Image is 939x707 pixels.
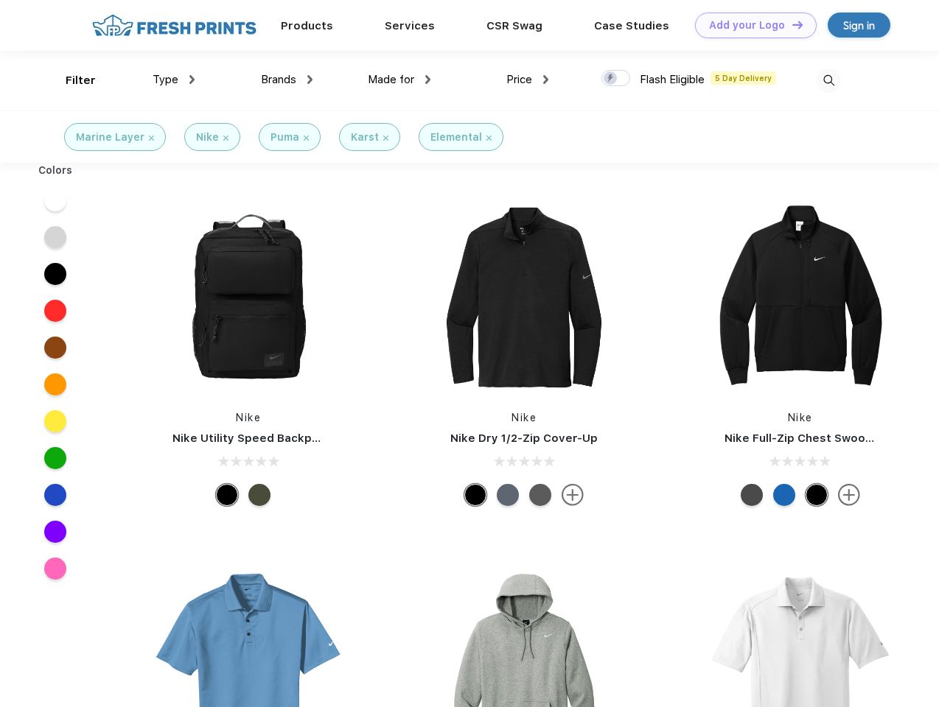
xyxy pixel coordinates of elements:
[702,200,898,395] img: func=resize&h=266
[788,412,813,423] a: Nike
[773,484,795,506] div: Royal
[270,130,299,145] div: Puma
[172,432,332,445] a: Nike Utility Speed Backpack
[248,484,270,506] div: Cargo Khaki
[792,21,803,29] img: DT
[189,75,195,84] img: dropdown.png
[27,163,84,178] div: Colors
[711,71,776,85] span: 5 Day Delivery
[562,484,584,506] img: more.svg
[464,484,486,506] div: Black
[385,19,435,32] a: Services
[307,75,313,84] img: dropdown.png
[425,75,430,84] img: dropdown.png
[843,17,875,34] div: Sign in
[506,73,532,86] span: Price
[486,136,492,141] img: filter_cancel.svg
[281,19,333,32] a: Products
[529,484,551,506] div: Black Heather
[196,130,219,145] div: Nike
[76,130,144,145] div: Marine Layer
[150,200,346,395] img: func=resize&h=266
[216,484,238,506] div: Black
[223,136,228,141] img: filter_cancel.svg
[236,412,261,423] a: Nike
[486,19,542,32] a: CSR Swag
[66,72,96,89] div: Filter
[304,136,309,141] img: filter_cancel.svg
[368,73,414,86] span: Made for
[741,484,763,506] div: Anthracite
[806,484,828,506] div: Black
[817,68,841,93] img: desktop_search.svg
[351,130,379,145] div: Karst
[543,75,548,84] img: dropdown.png
[838,484,860,506] img: more.svg
[725,432,921,445] a: Nike Full-Zip Chest Swoosh Jacket
[512,412,537,423] a: Nike
[153,73,178,86] span: Type
[426,200,622,395] img: func=resize&h=266
[497,484,519,506] div: Navy Heather
[261,73,296,86] span: Brands
[450,432,598,445] a: Nike Dry 1/2-Zip Cover-Up
[640,73,705,86] span: Flash Eligible
[709,19,785,32] div: Add your Logo
[430,130,482,145] div: Elemental
[88,13,261,38] img: fo%20logo%202.webp
[149,136,154,141] img: filter_cancel.svg
[383,136,388,141] img: filter_cancel.svg
[828,13,890,38] a: Sign in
